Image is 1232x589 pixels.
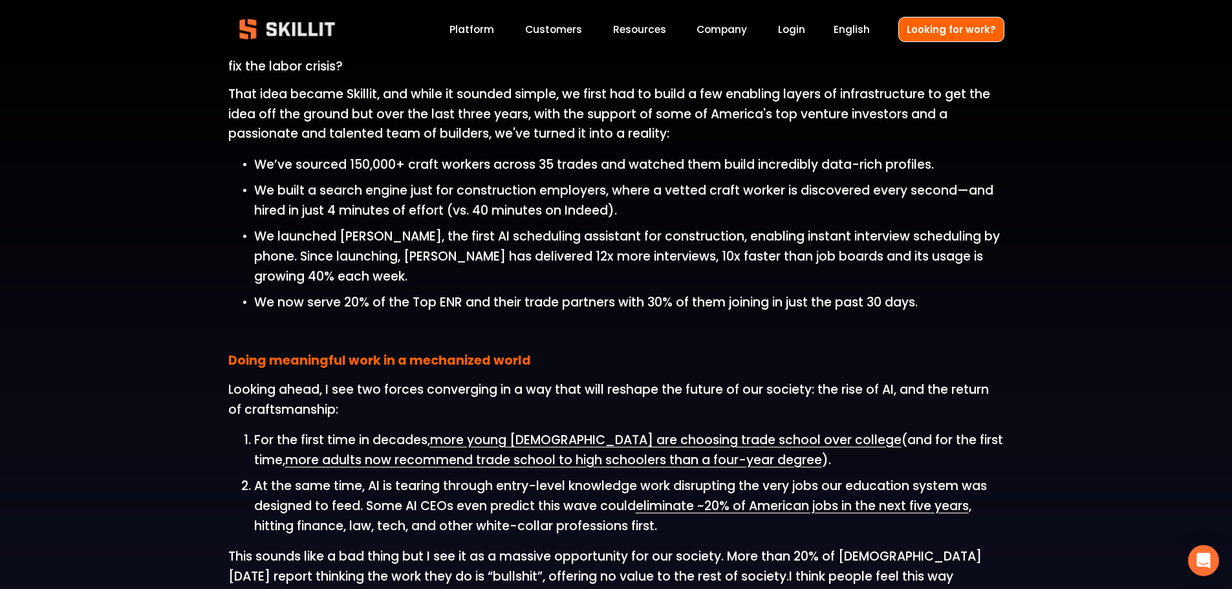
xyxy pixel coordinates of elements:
div: language picker [834,21,870,38]
a: Login [778,21,805,38]
a: Company [697,21,747,38]
span: (and for the first time, [254,431,1006,469]
span: We launched [PERSON_NAME], the first AI scheduling assistant for construction, enabling instant i... [254,228,1003,284]
span: Looking ahead, I see two forces converging in a way that will reshape the future of our society: ... [228,381,992,418]
span: At the same time, AI is tearing through entry-level knowledge work disrupting the very jobs our e... [254,477,990,515]
span: We now serve 20% of the Top ENR and their trade partners with 30% of them joining in just the pas... [254,294,918,311]
span: , hitting finance, law, tech, and other white-collar professions first. [254,497,975,535]
a: more young [DEMOGRAPHIC_DATA] are choosing trade school over college [430,431,902,449]
strong: Doing meaningful work in a mechanized world [228,351,531,372]
a: more adults now recommend trade school to high schoolers than a four-year degree [285,451,822,469]
a: Looking for work? [898,17,1004,42]
img: Skillit [228,10,346,48]
p: We’ve sourced 150,000+ craft workers across 35 trades and watched them build incredibly data-rich... [254,155,1004,175]
a: Customers [525,21,582,38]
span: We built a search engine just for construction employers, where a vetted craft worker is discover... [254,182,997,219]
span: Resources [613,22,666,37]
span: So my idea was simple: what if you could make it insanely easy for every craft worker to build an... [228,18,997,75]
a: eliminate ~20% of American jobs in the next five years [636,497,969,515]
span: ). [822,451,831,469]
a: folder dropdown [613,21,666,38]
span: That idea became Skillit, and while it sounded simple, we first had to build a few enabling layer... [228,85,993,142]
a: Platform [449,21,494,38]
span: This sounds like a bad thing but I see it as a massive opportunity for our society. More than 20%... [228,548,985,585]
span: For the first time in decades, [254,431,430,449]
div: Open Intercom Messenger [1188,545,1219,576]
span: English [834,22,870,37]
